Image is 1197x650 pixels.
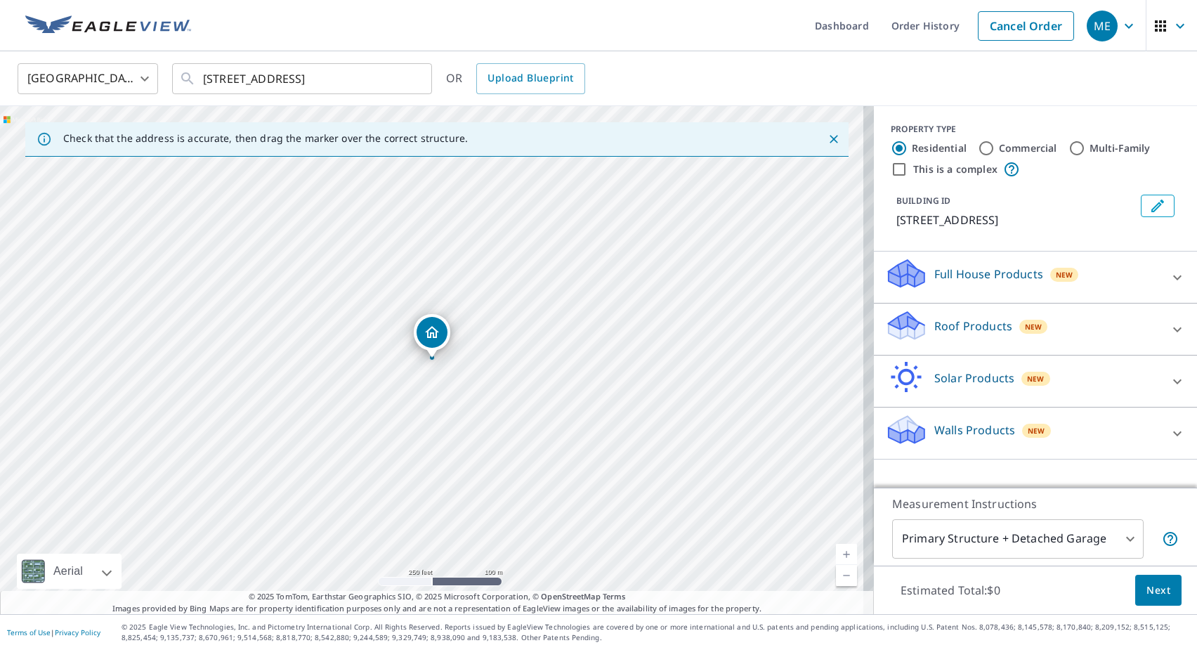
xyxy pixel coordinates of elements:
[1135,575,1182,606] button: Next
[885,257,1186,297] div: Full House ProductsNew
[999,141,1057,155] label: Commercial
[541,591,600,602] a: OpenStreetMap
[1141,195,1175,217] button: Edit building 1
[896,195,950,207] p: BUILDING ID
[892,495,1179,512] p: Measurement Instructions
[896,212,1135,228] p: [STREET_ADDRESS]
[249,591,626,603] span: © 2025 TomTom, Earthstar Geographics SIO, © 2025 Microsoft Corporation, ©
[836,544,857,565] a: Current Level 17, Zoom In
[825,130,843,148] button: Close
[1146,582,1170,599] span: Next
[1028,425,1045,436] span: New
[913,162,997,176] label: This is a complex
[934,318,1012,334] p: Roof Products
[203,59,403,98] input: Search by address or latitude-longitude
[1056,269,1073,280] span: New
[892,519,1144,559] div: Primary Structure + Detached Garage
[25,15,191,37] img: EV Logo
[476,63,584,94] a: Upload Blueprint
[912,141,967,155] label: Residential
[891,123,1180,136] div: PROPERTY TYPE
[603,591,626,602] a: Terms
[49,554,87,589] div: Aerial
[934,370,1014,386] p: Solar Products
[978,11,1074,41] a: Cancel Order
[7,628,100,637] p: |
[889,575,1012,606] p: Estimated Total: $0
[122,622,1190,643] p: © 2025 Eagle View Technologies, Inc. and Pictometry International Corp. All Rights Reserved. Repo...
[17,554,122,589] div: Aerial
[7,628,51,637] a: Terms of Use
[1025,321,1042,332] span: New
[1087,11,1118,41] div: ME
[55,628,100,637] a: Privacy Policy
[446,63,585,94] div: OR
[1090,141,1151,155] label: Multi-Family
[1162,531,1179,547] span: Your report will include the primary structure and a detached garage if one exists.
[885,309,1186,349] div: Roof ProductsNew
[885,361,1186,401] div: Solar ProductsNew
[488,70,573,87] span: Upload Blueprint
[63,132,468,145] p: Check that the address is accurate, then drag the marker over the correct structure.
[414,314,450,358] div: Dropped pin, building 1, Residential property, 3 Copperleaf Ct Port Wentworth, GA 31407
[18,59,158,98] div: [GEOGRAPHIC_DATA]
[885,413,1186,453] div: Walls ProductsNew
[934,266,1043,282] p: Full House Products
[836,565,857,586] a: Current Level 17, Zoom Out
[934,422,1015,438] p: Walls Products
[1027,373,1045,384] span: New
